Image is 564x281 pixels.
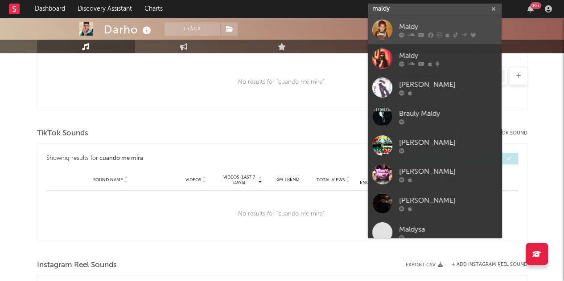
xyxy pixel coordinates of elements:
div: + Add Instagram Reel Sound [443,262,527,267]
div: Maldysa [399,224,497,235]
div: [PERSON_NAME] [399,137,497,148]
span: Videos (last 7 days) [221,175,257,185]
a: [PERSON_NAME] [368,73,502,102]
div: Showing results for [46,153,282,164]
div: [PERSON_NAME] [399,79,497,90]
div: Brauly Maldy [399,108,497,119]
div: cuando me mira [99,153,143,164]
button: Track [165,22,220,36]
button: 99+ [527,5,534,12]
span: Instagram Reel Sounds [37,260,117,271]
a: Brauly Maldy [368,102,502,131]
a: [PERSON_NAME] [368,160,502,189]
a: Maldy [368,15,502,44]
div: [PERSON_NAME] [399,195,497,206]
div: Maldy [399,50,497,61]
a: [PERSON_NAME] [368,131,502,160]
div: No results for " cuando me mira ". [46,59,518,106]
div: No results for " cuando me mira ". [46,191,518,237]
span: Total Views [317,177,345,183]
button: Export CSV [406,262,443,268]
span: Videos [185,177,201,183]
button: + Add Instagram Reel Sound [452,262,527,267]
a: Maldysa [368,218,502,247]
a: Maldy [368,44,502,73]
input: Search for artists [368,4,502,15]
span: Total Engagements [358,175,395,185]
span: TikTok Sounds [37,128,88,139]
div: 99 + [530,2,541,9]
div: Darho [104,22,153,37]
div: [PERSON_NAME] [399,166,497,177]
a: [PERSON_NAME] [368,189,502,218]
span: Sound Name [93,177,123,183]
div: 6M Trend [267,176,308,183]
div: Maldy [399,21,497,32]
